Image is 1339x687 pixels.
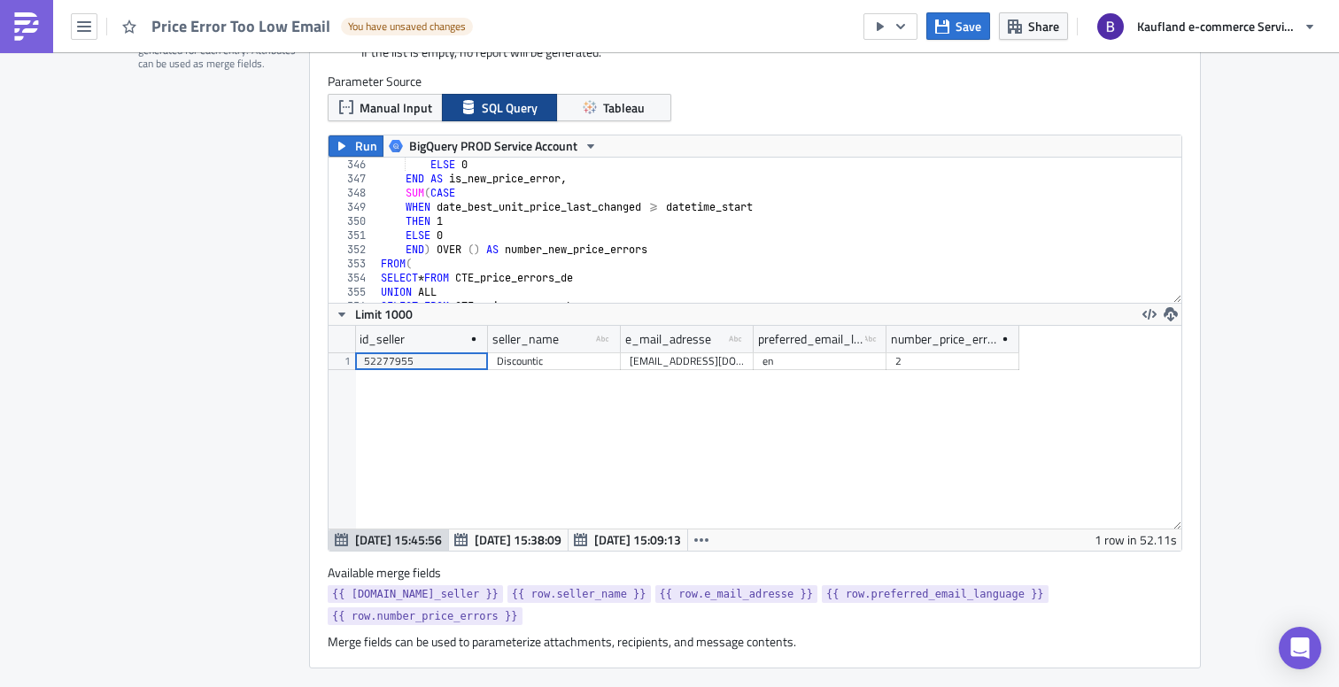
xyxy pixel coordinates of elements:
button: Save [926,12,990,40]
span: {{ row.number_price_errors }} [332,607,518,625]
div: id_seller [360,326,405,352]
span: Vážená predajkyňa, vážený predajca [7,78,231,92]
span: BigQuery PROD Service Account [409,135,577,157]
span: Tableau [603,98,645,117]
img: PushMetrics [12,12,41,41]
div: seller_name [492,326,559,352]
label: Parameter Source [328,73,1182,89]
span: Manual Input [360,98,432,117]
button: [DATE] 15:45:56 [329,529,449,551]
div: 349 [329,200,377,214]
div: 354 [329,271,377,285]
div: 2 [895,352,1010,370]
button: BigQuery PROD Service Account [383,135,604,157]
button: [DATE] 15:09:13 [568,529,688,551]
label: Available merge fields [328,565,461,581]
a: {{ row.number_price_errors }} [328,607,522,625]
span: Run [355,135,377,157]
div: 348 [329,186,377,200]
div: 1 row in 52.11s [1095,529,1177,551]
div: 347 [329,172,377,186]
a: {{ [DOMAIN_NAME]_seller }} [328,585,503,603]
span: {{ [DOMAIN_NAME]_seller }} [332,585,499,603]
span: domnievame sa, že pri vytváraní [PERSON_NAME] ponúk došlo k chybám. [7,104,441,119]
div: 352 [329,243,377,257]
p: {% if row.preferred_email_language=='sk' %} [7,42,846,59]
div: 353 [329,257,377,271]
button: Share [999,12,1068,40]
div: 356 [329,299,377,313]
span: Skontrolujte, prosím, či sú ceny produktov uvedených v prílohe správne. [7,131,456,145]
div: Open Intercom Messenger [1279,627,1321,669]
em: stĺpci H [51,157,94,171]
span: SQL Query [482,98,538,117]
button: Limit 1000 [329,304,419,325]
span: {{ row.seller_name }} [512,585,646,603]
img: Avatar [1095,12,1126,42]
span: [DATE] 15:38:09 [475,530,561,549]
div: preferred_email_language [758,326,865,352]
button: Manual Input [328,94,443,121]
a: {{ row.preferred_email_language }} [822,585,1049,603]
button: Tableau [556,94,671,121]
span: [DATE] 15:45:56 [355,530,442,549]
button: Run [329,135,383,157]
a: {{ row.e_mail_adresse }} [655,585,817,603]
div: number_price_errors [891,326,1000,352]
div: e_mail_adresse [625,326,711,352]
span: Save [956,17,981,35]
span: english version below [7,9,131,23]
div: 52277955 [364,352,479,370]
div: Define a list of parameters to iterate over. One report will be generated for each entry. Attribu... [138,16,298,71]
button: Kaufland e-commerce Services GmbH & Co. KG [1087,7,1326,46]
span: Kaufland e-commerce Services GmbH & Co. KG [1137,17,1296,35]
button: [DATE] 15:38:09 [448,529,569,551]
span: Price Error Too Low Email [151,16,332,36]
div: 355 [329,285,377,299]
span: {{ row.preferred_email_language }} [826,585,1044,603]
div: 346 [329,158,377,172]
div: Merge fields can be used to parameterize attachments, recipients, and message contents. [328,634,1182,650]
a: {{ row.seller_name }} [507,585,651,603]
div: 351 [329,228,377,243]
button: SQL Query [442,94,557,121]
span: You have unsaved changes [348,19,466,34]
span: Limit 1000 [355,305,413,323]
div: [EMAIL_ADDRESS][DOMAIN_NAME] [630,352,745,370]
div: Discountic [497,352,612,370]
span: [DATE] 15:09:13 [594,530,681,549]
div: en [762,352,878,370]
span: V môžete vidieť aktuálnu cenu produktu. [43,157,313,171]
strong: {{ row.seller_name }} [231,76,375,92]
span: Share [1028,17,1059,35]
span: {{ row.e_mail_adresse }} [660,585,813,603]
div: 350 [329,214,377,228]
